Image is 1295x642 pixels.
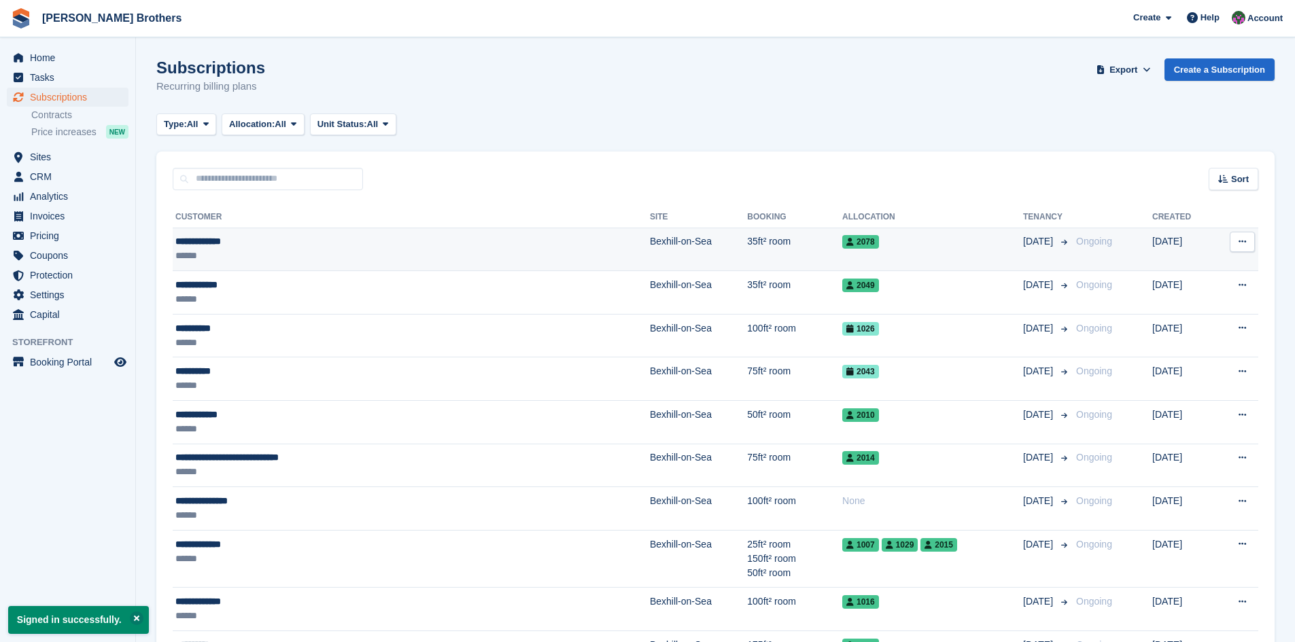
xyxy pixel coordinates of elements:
[1076,452,1112,463] span: Ongoing
[30,167,111,186] span: CRM
[650,401,747,444] td: Bexhill-on-Sea
[1076,279,1112,290] span: Ongoing
[367,118,379,131] span: All
[650,207,747,228] th: Site
[747,314,842,357] td: 100ft² room
[650,228,747,271] td: Bexhill-on-Sea
[30,48,111,67] span: Home
[229,118,275,131] span: Allocation:
[7,167,128,186] a: menu
[842,494,1023,508] div: None
[747,207,842,228] th: Booking
[747,588,842,631] td: 100ft² room
[1152,588,1213,631] td: [DATE]
[30,88,111,107] span: Subscriptions
[12,336,135,349] span: Storefront
[842,451,879,465] span: 2014
[747,228,842,271] td: 35ft² room
[1023,278,1056,292] span: [DATE]
[30,207,111,226] span: Invoices
[1076,323,1112,334] span: Ongoing
[37,7,187,29] a: [PERSON_NAME] Brothers
[30,68,111,87] span: Tasks
[1152,487,1213,531] td: [DATE]
[1023,364,1056,378] span: [DATE]
[747,487,842,531] td: 100ft² room
[8,606,149,634] p: Signed in successfully.
[747,444,842,487] td: 75ft² room
[747,271,842,315] td: 35ft² room
[1023,234,1056,249] span: [DATE]
[842,279,879,292] span: 2049
[1201,11,1220,24] span: Help
[7,207,128,226] a: menu
[7,266,128,285] a: menu
[1152,530,1213,588] td: [DATE]
[1023,450,1056,465] span: [DATE]
[7,353,128,372] a: menu
[650,357,747,401] td: Bexhill-on-Sea
[164,118,187,131] span: Type:
[1023,494,1056,508] span: [DATE]
[747,401,842,444] td: 50ft² room
[747,357,842,401] td: 75ft² room
[1076,409,1112,420] span: Ongoing
[842,207,1023,228] th: Allocation
[1232,11,1245,24] img: Nick Wright
[156,113,216,136] button: Type: All
[7,68,128,87] a: menu
[30,226,111,245] span: Pricing
[275,118,286,131] span: All
[842,365,879,378] span: 2043
[30,266,111,285] span: Protection
[173,207,650,228] th: Customer
[1076,539,1112,550] span: Ongoing
[650,530,747,588] td: Bexhill-on-Sea
[1094,58,1154,81] button: Export
[650,487,747,531] td: Bexhill-on-Sea
[842,235,879,249] span: 2078
[920,538,957,552] span: 2015
[7,246,128,265] a: menu
[747,530,842,588] td: 25ft² room 150ft² room 50ft² room
[31,126,97,139] span: Price increases
[650,271,747,315] td: Bexhill-on-Sea
[30,147,111,166] span: Sites
[1247,12,1283,25] span: Account
[31,109,128,122] a: Contracts
[30,187,111,206] span: Analytics
[1076,236,1112,247] span: Ongoing
[1133,11,1160,24] span: Create
[1076,365,1112,376] span: Ongoing
[650,314,747,357] td: Bexhill-on-Sea
[7,305,128,324] a: menu
[7,48,128,67] a: menu
[7,226,128,245] a: menu
[842,595,879,609] span: 1016
[1076,596,1112,607] span: Ongoing
[1152,207,1213,228] th: Created
[222,113,305,136] button: Allocation: All
[30,285,111,304] span: Settings
[650,444,747,487] td: Bexhill-on-Sea
[1023,408,1056,422] span: [DATE]
[842,408,879,422] span: 2010
[650,588,747,631] td: Bexhill-on-Sea
[1164,58,1275,81] a: Create a Subscription
[310,113,396,136] button: Unit Status: All
[7,147,128,166] a: menu
[1152,314,1213,357] td: [DATE]
[7,88,128,107] a: menu
[882,538,918,552] span: 1029
[1023,321,1056,336] span: [DATE]
[30,305,111,324] span: Capital
[317,118,367,131] span: Unit Status:
[842,538,879,552] span: 1007
[1109,63,1137,77] span: Export
[30,353,111,372] span: Booking Portal
[11,8,31,29] img: stora-icon-8386f47178a22dfd0bd8f6a31ec36ba5ce8667c1dd55bd0f319d3a0aa187defe.svg
[187,118,198,131] span: All
[1152,228,1213,271] td: [DATE]
[1152,357,1213,401] td: [DATE]
[842,322,879,336] span: 1026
